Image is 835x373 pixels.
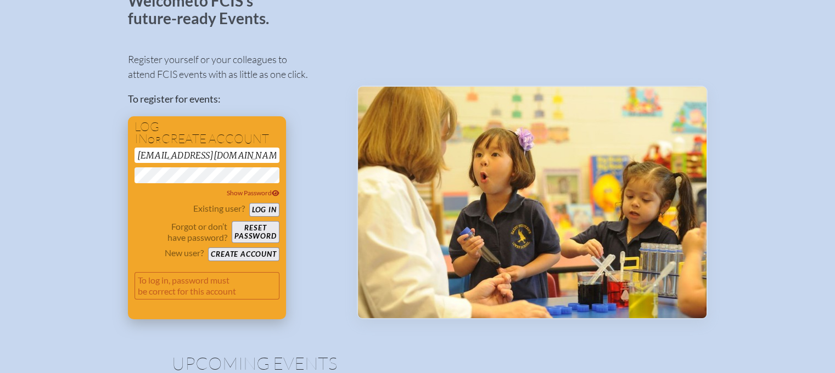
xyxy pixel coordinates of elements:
[165,247,204,258] p: New user?
[135,121,279,145] h1: Log in create account
[135,148,279,163] input: Email
[358,87,707,318] img: Events
[172,354,664,372] h1: Upcoming Events
[249,203,279,217] button: Log in
[227,189,279,197] span: Show Password
[135,272,279,299] p: To log in, password must be correct for this account
[148,134,161,145] span: or
[232,221,279,243] button: Resetpassword
[193,203,245,214] p: Existing user?
[135,221,228,243] p: Forgot or don’t have password?
[128,92,339,106] p: To register for events:
[128,52,339,82] p: Register yourself or your colleagues to attend FCIS events with as little as one click.
[208,247,279,261] button: Create account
